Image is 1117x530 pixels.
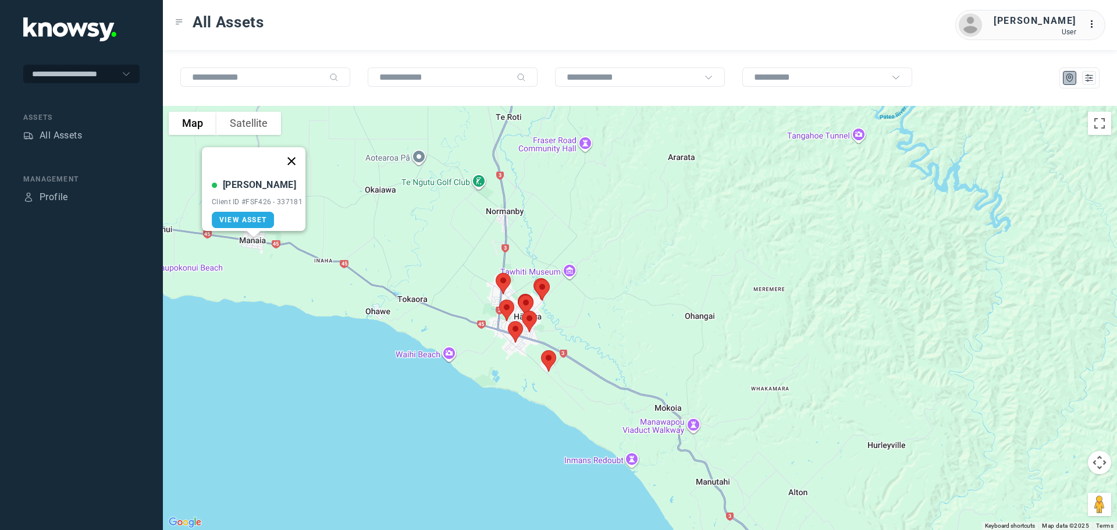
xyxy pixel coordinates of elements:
img: Application Logo [23,17,116,41]
a: AssetsAll Assets [23,129,82,143]
a: ProfileProfile [23,190,68,204]
span: View Asset [219,216,266,224]
div: Search [517,73,526,82]
div: List [1084,73,1094,83]
button: Close [278,147,305,175]
a: Open this area in Google Maps (opens a new window) [166,515,204,530]
span: All Assets [193,12,264,33]
img: avatar.png [959,13,982,37]
div: Toggle Menu [175,18,183,26]
img: Google [166,515,204,530]
div: : [1088,17,1102,33]
div: Assets [23,112,140,123]
div: : [1088,17,1102,31]
div: Search [329,73,339,82]
a: Terms (opens in new tab) [1096,522,1114,529]
div: User [994,28,1076,36]
span: Map data ©2025 [1042,522,1089,529]
div: Map [1065,73,1075,83]
button: Keyboard shortcuts [985,522,1035,530]
div: Assets [23,130,34,141]
div: Profile [40,190,68,204]
button: Toggle fullscreen view [1088,112,1111,135]
div: Client ID #FSF426 - 337181 [212,198,303,206]
button: Show satellite imagery [216,112,281,135]
a: View Asset [212,212,274,228]
button: Map camera controls [1088,451,1111,474]
div: Management [23,174,140,184]
button: Drag Pegman onto the map to open Street View [1088,493,1111,516]
button: Show street map [169,112,216,135]
div: Profile [23,192,34,202]
div: [PERSON_NAME] [994,14,1076,28]
div: All Assets [40,129,82,143]
tspan: ... [1088,20,1100,29]
div: [PERSON_NAME] [223,178,296,192]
